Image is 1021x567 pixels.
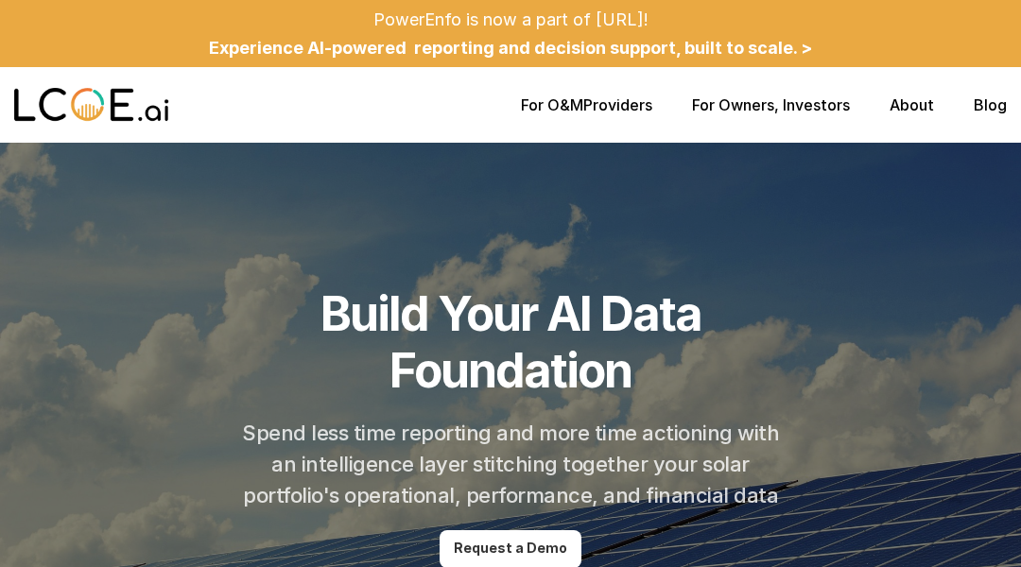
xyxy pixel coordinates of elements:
[206,285,814,399] h1: Build Your AI Data Foundation
[521,96,652,114] p: Providers
[454,541,567,557] p: Request a Demo
[373,9,649,30] p: PowerEnfo is now a part of [URL]!
[692,96,850,114] p: , Investors
[238,418,783,511] h2: Spend less time reporting and more time actioning with an intelligence layer stitching together y...
[692,95,774,114] a: For Owners
[974,95,1007,114] a: Blog
[890,95,934,114] a: About
[209,38,812,59] a: Experience AI-powered reporting and decision support, built to scale. >
[521,95,583,114] a: For O&M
